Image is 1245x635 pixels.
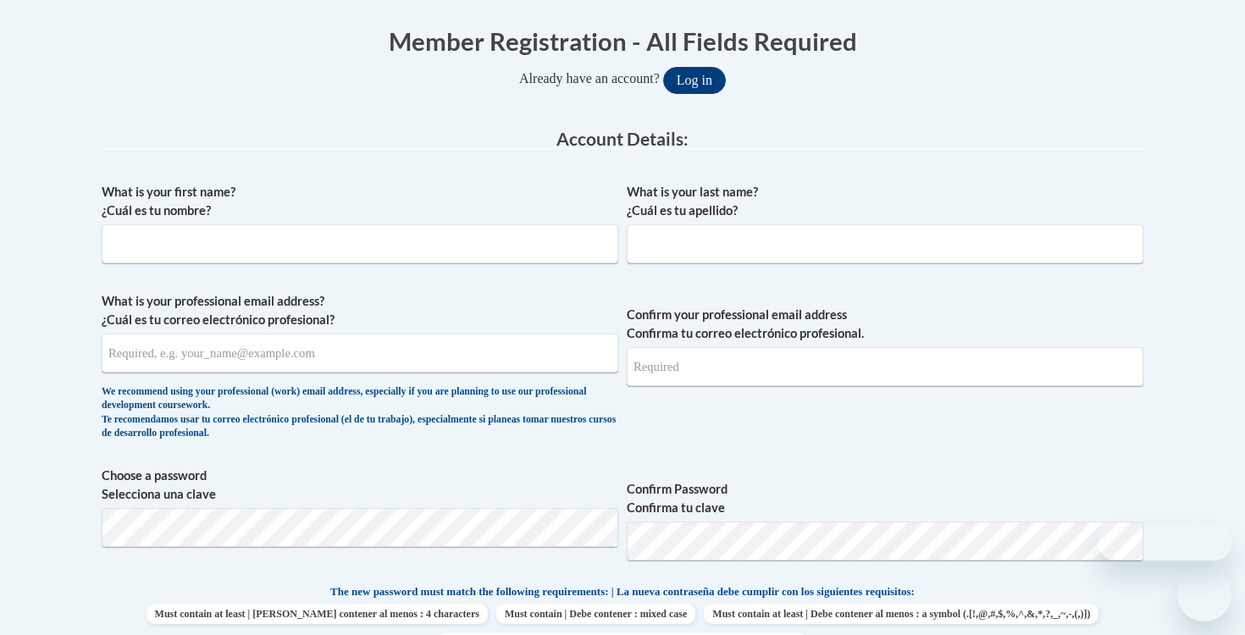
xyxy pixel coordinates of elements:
[330,584,915,599] span: The new password must match the following requirements: | La nueva contraseña debe cumplir con lo...
[496,604,695,624] span: Must contain | Debe contener : mixed case
[102,292,618,329] label: What is your professional email address? ¿Cuál es tu correo electrónico profesional?
[519,71,660,86] span: Already have an account?
[627,183,1143,220] label: What is your last name? ¿Cuál es tu apellido?
[102,467,618,504] label: Choose a password Selecciona una clave
[102,224,618,263] input: Metadata input
[102,385,618,441] div: We recommend using your professional (work) email address, especially if you are planning to use ...
[627,306,1143,343] label: Confirm your professional email address Confirma tu correo electrónico profesional.
[704,604,1098,624] span: Must contain at least | Debe contener al menos : a symbol (.[!,@,#,$,%,^,&,*,?,_,~,-,(,)])
[1177,567,1231,621] iframe: Button to launch messaging window
[627,480,1143,517] label: Confirm Password Confirma tu clave
[102,183,618,220] label: What is your first name? ¿Cuál es tu nombre?
[102,24,1143,58] h1: Member Registration - All Fields Required
[147,604,488,624] span: Must contain at least | [PERSON_NAME] contener al menos : 4 characters
[556,128,689,149] span: Account Details:
[1098,523,1231,560] iframe: Message from company
[663,67,726,94] button: Log in
[102,334,618,373] input: Metadata input
[627,347,1143,386] input: Required
[627,224,1143,263] input: Metadata input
